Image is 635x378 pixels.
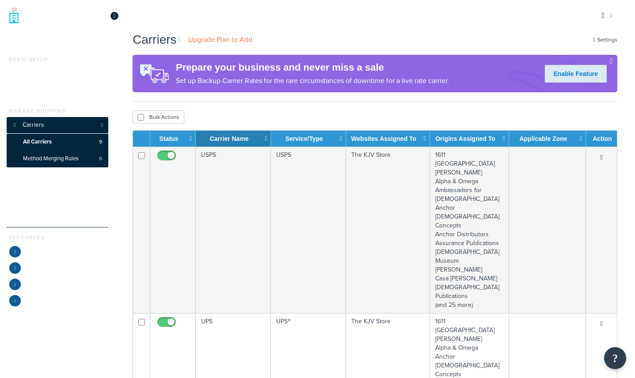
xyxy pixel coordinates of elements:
span: Help Docs [24,297,53,305]
li: Carriers [7,117,108,167]
li: Method Merging Rules [7,151,108,167]
h1: Carriers [133,31,175,48]
a: Upgrade Plan to Add [192,32,260,47]
a: Method Merging Rules 6 [7,151,108,167]
li: Advanced Features [7,202,108,218]
a: Websites 1 [7,66,108,82]
th: Websites Assigned To: activate to sort column ascending [349,131,429,147]
a: Advanced Features 4 [7,202,108,218]
span: Advanced Features [23,206,76,214]
span: 48 [96,87,103,94]
button: Open Resource Center [604,347,626,369]
th: Applicable Zone: activate to sort column ascending [508,131,586,147]
td: USPS [196,147,273,313]
th: Service/Type: activate to sort column ascending [273,131,349,147]
th: Status: activate to sort column ascending [150,131,196,147]
span: Test Your Rates [24,248,67,256]
td: USPS [273,147,349,313]
a: ShipperHQ Home [9,7,76,24]
img: ad-rules-rateshop-fe6ec290ccb7230408bd80ed9643f0289d75e0ffd9eb532fc0e269fcd187b520.png [133,55,176,92]
span: Dashboard [23,35,53,43]
th: Carrier Name: activate to sort column ascending [196,131,273,147]
a: Carriers [7,117,108,133]
a: Boxes [7,185,108,201]
div: Manage Shipping [7,107,108,115]
div: Resources [7,234,108,242]
span: Shipping Rules [23,173,64,180]
span: Websites [23,70,47,78]
span: 6 [99,155,102,163]
div: Basic Setup [7,56,108,64]
span: Analytics [24,281,49,288]
th: Origins Assigned To: activate to sort column ascending [429,131,508,147]
a: All Carriers 9 [7,134,108,150]
a: Analytics [7,276,108,292]
li: Websites [7,66,108,82]
p: Set up Backup Carrier Rates for the rare circumstances of downtime for a live rate carrier. [176,75,449,87]
td: 1611 [GEOGRAPHIC_DATA][PERSON_NAME] Alpha & Omega Ambassadors for [DEMOGRAPHIC_DATA] Anchor [DEMO... [429,147,508,313]
h4: Prepare your business and never miss a sale [176,60,449,75]
li: Origins [7,82,108,98]
span: 1 [101,70,103,78]
span: Origins [23,87,42,94]
a: Marketplace [7,260,108,276]
a: Enable Feature [547,65,607,83]
a: Test Your Rates [7,244,108,260]
button: Bulk Actions [133,110,184,124]
a: Origins 48 [7,82,108,98]
span: Method Merging Rules [23,155,79,163]
span: Boxes [23,189,40,197]
td: The KJV Store [349,147,429,313]
a: Settings [589,34,617,46]
span: 4 [99,206,103,214]
span: Upgrade Plan to Add [198,35,255,44]
a: Help Docs [7,293,108,309]
span: Carriers [23,121,44,129]
a: Dashboard [7,31,108,47]
span: Marketplace [24,265,57,272]
li: All Carriers [7,134,108,150]
th: Action [586,131,617,147]
span: 9 [99,138,102,146]
a: Shipping Rules [7,168,108,185]
span: All Carriers [23,138,52,146]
